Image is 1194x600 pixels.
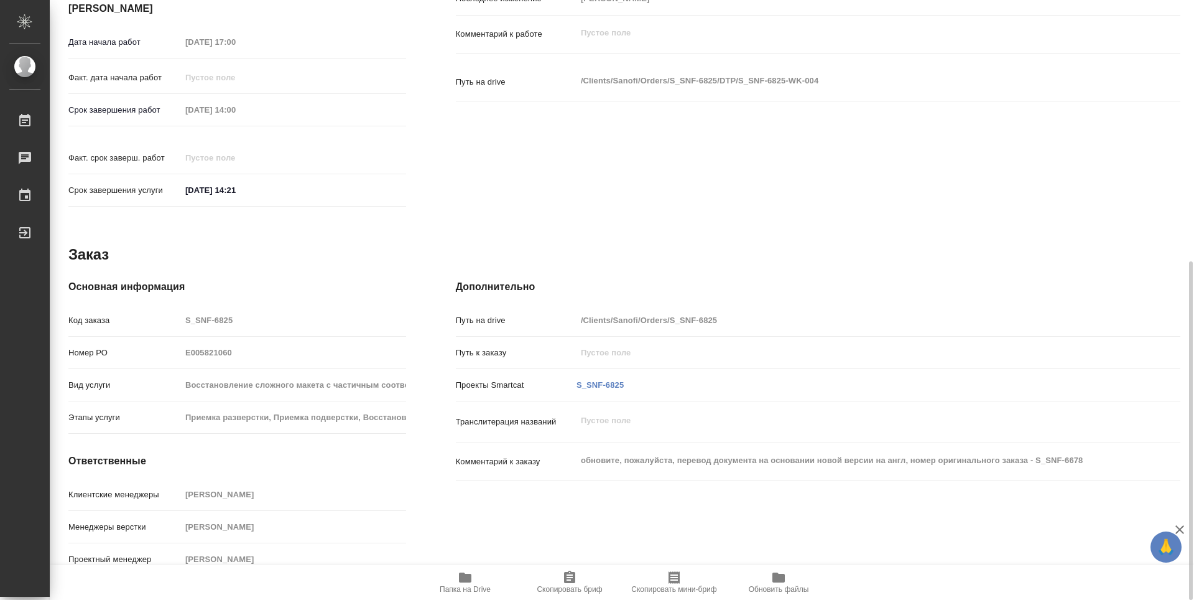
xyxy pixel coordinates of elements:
[181,408,406,426] input: Пустое поле
[456,456,576,468] p: Комментарий к заказу
[68,245,109,265] h2: Заказ
[440,585,491,594] span: Папка на Drive
[181,149,290,167] input: Пустое поле
[749,585,809,594] span: Обновить файлы
[631,585,716,594] span: Скопировать мини-бриф
[622,565,726,600] button: Скопировать мини-бриф
[456,76,576,88] p: Путь на drive
[68,521,181,533] p: Менеджеры верстки
[181,518,406,536] input: Пустое поле
[181,101,290,119] input: Пустое поле
[456,28,576,40] p: Комментарий к работе
[576,450,1120,471] textarea: обновите, пожалуйста, перевод документа на основании новой версии на англ, номер оригинального за...
[576,70,1120,91] textarea: /Clients/Sanofi/Orders/S_SNF-6825/DTP/S_SNF-6825-WK-004
[68,411,181,424] p: Этапы услуги
[413,565,517,600] button: Папка на Drive
[576,344,1120,362] input: Пустое поле
[181,181,290,199] input: ✎ Введи что-нибудь
[68,489,181,501] p: Клиентские менеджеры
[576,380,624,390] a: S_SNF-6825
[181,376,406,394] input: Пустое поле
[181,33,290,51] input: Пустое поле
[68,36,181,49] p: Дата начала работ
[68,454,406,469] h4: Ответственные
[456,347,576,359] p: Путь к заказу
[181,485,406,504] input: Пустое поле
[1155,534,1177,560] span: 🙏
[456,379,576,391] p: Проекты Smartcat
[181,550,406,568] input: Пустое поле
[456,314,576,327] p: Путь на drive
[68,72,181,84] p: Факт. дата начала работ
[576,311,1120,329] input: Пустое поле
[68,314,181,327] p: Код заказа
[456,279,1180,294] h4: Дополнительно
[726,565,831,600] button: Обновить файлы
[68,104,181,116] p: Срок завершения работ
[68,184,181,197] p: Срок завершения услуги
[68,152,181,164] p: Факт. срок заверш. работ
[68,379,181,391] p: Вид услуги
[68,553,181,566] p: Проектный менеджер
[68,347,181,359] p: Номер РО
[181,311,406,329] input: Пустое поле
[456,416,576,428] p: Транслитерация названий
[68,1,406,16] h4: [PERSON_NAME]
[181,344,406,362] input: Пустое поле
[517,565,622,600] button: Скопировать бриф
[1150,532,1182,563] button: 🙏
[181,68,290,87] input: Пустое поле
[537,585,602,594] span: Скопировать бриф
[68,279,406,294] h4: Основная информация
